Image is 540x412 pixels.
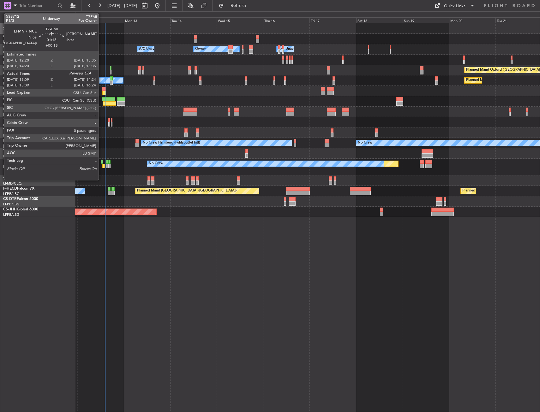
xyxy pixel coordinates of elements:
[139,44,165,54] div: A/C Unavailable
[3,149,45,153] a: T7-DYNChallenger 604
[3,76,40,80] a: G-JAGAPhenom 300
[3,50,22,55] a: EGGW/LTN
[449,17,495,23] div: Mon 20
[358,138,372,148] div: No Crew
[149,159,163,168] div: No Crew
[3,76,18,80] span: G-JAGA
[3,39,22,44] a: EGGW/LTN
[3,91,20,96] a: LGAV/ATH
[3,112,20,117] a: EGLF/FAB
[263,17,309,23] div: Thu 16
[124,17,170,23] div: Mon 13
[3,97,18,101] span: G-ENRG
[3,35,19,38] span: G-FOMO
[7,12,69,22] button: Only With Activity
[3,144,40,148] a: [PERSON_NAME]/QSA
[143,138,200,148] div: No Crew Hamburg (Fuhlsbuttel Intl)
[77,17,124,23] div: Sun 12
[3,71,20,75] a: EGLF/FAB
[3,128,37,132] a: T7-LZZIPraetor 600
[356,17,403,23] div: Sat 18
[3,164,22,169] a: LFMN/NCE
[3,197,38,201] a: CS-DTRFalcon 2000
[3,87,37,91] a: G-SPCYLegacy 650
[107,3,137,9] span: [DATE] - [DATE]
[3,208,38,211] a: CS-JHHGlobal 6000
[137,186,237,196] div: Planned Maint [GEOGRAPHIC_DATA] ([GEOGRAPHIC_DATA])
[3,81,22,86] a: EGGW/LTN
[3,123,23,127] a: DNMM/LOS
[309,17,356,23] div: Fri 17
[3,56,55,59] a: G-GARECessna Citation XLS+
[3,202,20,207] a: LFPB/LBG
[3,87,17,91] span: G-SPCY
[3,160,42,163] a: T7-EMIHawker 900XP
[3,191,20,196] a: LFPB/LBG
[3,128,16,132] span: T7-LZZI
[19,1,56,10] input: Trip Number
[3,66,15,70] span: G-SIRS
[3,139,18,143] span: LX-AOA
[3,154,42,159] a: EVRA/[PERSON_NAME]
[195,44,206,54] div: Owner
[3,181,21,186] a: LFMD/CEQ
[3,118,21,122] span: T7-N1960
[278,44,304,54] div: A/C Unavailable
[3,176,36,180] a: 9H-LPZLegacy 500
[3,108,46,111] a: G-VNORChallenger 650
[3,187,17,191] span: F-HECD
[3,118,41,122] a: T7-N1960Legacy 650
[170,17,217,23] div: Tue 14
[444,3,465,9] div: Quick Links
[3,45,55,49] a: G-GAALCessna Citation XLS+
[403,17,449,23] div: Sun 19
[216,1,254,11] button: Refresh
[3,97,39,101] a: G-ENRGPraetor 600
[3,187,34,191] a: F-HECDFalcon 7X
[3,60,22,65] a: EGNR/CEG
[3,176,16,180] span: 9H-LPZ
[76,13,87,18] div: [DATE]
[431,1,478,11] button: Quick Links
[3,56,18,59] span: G-GARE
[3,102,20,107] a: EGSS/STN
[3,197,17,201] span: CS-DTR
[3,212,20,217] a: LFPB/LBG
[3,108,19,111] span: G-VNOR
[217,17,263,23] div: Wed 15
[3,160,15,163] span: T7-EMI
[225,3,252,8] span: Refresh
[3,149,17,153] span: T7-DYN
[3,66,39,70] a: G-SIRSCitation Excel
[16,15,67,20] span: Only With Activity
[3,35,41,38] a: G-FOMOGlobal 6000
[3,133,20,138] a: EGLF/FAB
[3,45,18,49] span: G-GAAL
[3,139,48,143] a: LX-AOACitation Mustang
[3,208,17,211] span: CS-JHH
